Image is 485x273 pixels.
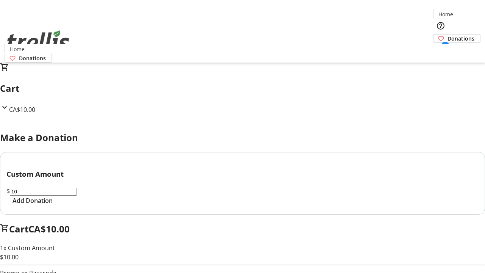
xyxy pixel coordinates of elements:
span: Donations [19,54,46,62]
span: $ [6,187,10,195]
span: Donations [447,35,474,42]
span: Home [10,45,25,53]
span: CA$10.00 [28,223,70,235]
a: Donations [5,54,52,63]
button: Cart [433,43,448,58]
button: Help [433,18,448,33]
a: Home [433,10,458,18]
h3: Custom Amount [6,169,479,179]
input: Donation Amount [10,188,77,196]
img: Orient E2E Organization s9BTNrfZUc's Logo [5,22,72,60]
span: Add Donation [13,196,53,205]
a: Donations [433,34,480,43]
button: Add Donation [6,196,59,205]
span: CA$10.00 [9,105,35,114]
a: Home [5,45,29,53]
span: Home [438,10,453,18]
